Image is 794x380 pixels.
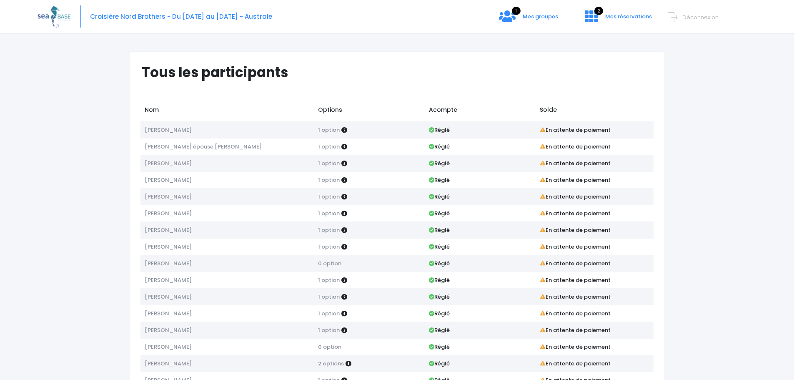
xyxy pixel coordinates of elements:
strong: Réglé [429,326,450,334]
strong: En attente de paiement [540,209,611,217]
span: 2 [594,7,603,15]
span: 1 [512,7,521,15]
span: 1 option [318,193,340,201]
strong: Réglé [429,310,450,317]
strong: Réglé [429,159,450,167]
span: 2 options [318,360,344,367]
strong: Réglé [429,143,450,151]
span: 1 option [318,293,340,301]
span: [PERSON_NAME] [145,209,192,217]
strong: Réglé [429,259,450,267]
strong: Réglé [429,276,450,284]
strong: En attente de paiement [540,243,611,251]
strong: En attente de paiement [540,326,611,334]
td: Nom [140,101,314,121]
span: [PERSON_NAME] [145,226,192,234]
strong: En attente de paiement [540,159,611,167]
strong: En attente de paiement [540,360,611,367]
span: [PERSON_NAME] [145,343,192,351]
span: [PERSON_NAME] [145,326,192,334]
span: 1 option [318,159,340,167]
span: Déconnexion [682,13,719,21]
span: 1 option [318,126,340,134]
span: [PERSON_NAME] [145,159,192,167]
strong: Réglé [429,193,450,201]
span: [PERSON_NAME] [145,193,192,201]
strong: Réglé [429,343,450,351]
a: 2 Mes réservations [578,15,657,23]
span: [PERSON_NAME] [145,310,192,317]
span: 1 option [318,326,340,334]
span: 1 option [318,276,340,284]
strong: En attente de paiement [540,276,611,284]
span: [PERSON_NAME] [145,259,192,267]
span: 0 option [318,259,341,267]
span: Mes groupes [523,13,558,20]
strong: En attente de paiement [540,126,611,134]
td: Solde [536,101,654,121]
span: Mes réservations [605,13,652,20]
strong: En attente de paiement [540,259,611,267]
span: 1 option [318,209,340,217]
strong: En attente de paiement [540,176,611,184]
span: 0 option [318,343,341,351]
td: Acompte [425,101,536,121]
span: [PERSON_NAME] [145,176,192,184]
a: 1 Mes groupes [492,15,565,23]
span: [PERSON_NAME] [145,293,192,301]
span: [PERSON_NAME] [145,360,192,367]
span: 1 option [318,176,340,184]
strong: En attente de paiement [540,293,611,301]
span: [PERSON_NAME] épouse [PERSON_NAME] [145,143,262,151]
td: Options [314,101,425,121]
strong: En attente de paiement [540,193,611,201]
strong: En attente de paiement [540,310,611,317]
span: 1 option [318,310,340,317]
strong: Réglé [429,360,450,367]
strong: Réglé [429,243,450,251]
strong: Réglé [429,126,450,134]
span: Croisière Nord Brothers - Du [DATE] au [DATE] - Australe [90,12,272,21]
span: 1 option [318,243,340,251]
span: [PERSON_NAME] [145,243,192,251]
strong: Réglé [429,209,450,217]
h1: Tous les participants [142,64,660,81]
strong: En attente de paiement [540,226,611,234]
span: 1 option [318,226,340,234]
strong: En attente de paiement [540,343,611,351]
strong: Réglé [429,226,450,234]
strong: Réglé [429,293,450,301]
span: 1 option [318,143,340,151]
strong: Réglé [429,176,450,184]
span: [PERSON_NAME] [145,276,192,284]
span: [PERSON_NAME] [145,126,192,134]
strong: En attente de paiement [540,143,611,151]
